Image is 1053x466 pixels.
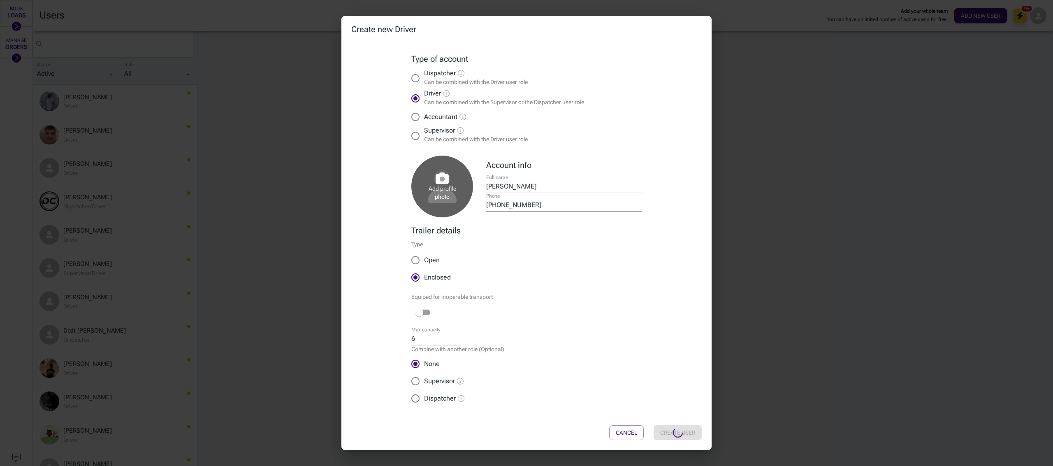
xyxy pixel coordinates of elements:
[486,174,508,181] label: Full name
[411,345,642,354] p: Combine with another role (Optional)
[411,224,642,237] h6: Trailer details
[609,425,644,440] button: CANCEL
[411,240,423,248] legend: Type
[424,376,455,386] div: Supervisor
[424,98,584,107] p: Can be combined with the Supervisor or the Dispatcher user role
[424,394,456,403] div: Dispatcher
[424,78,528,86] p: Can be combined with the Driver user role
[486,200,642,212] input: (___) ___-____
[424,112,457,122] div: Accountant
[424,126,455,135] div: Supervisor
[411,52,642,65] h6: Type of account
[424,135,528,144] p: Can be combined with the Driver user role
[424,359,440,369] div: None
[486,158,642,172] h6: Account info
[424,68,456,78] div: Dispatcher
[424,273,451,282] span: Enclosed
[486,192,500,199] label: Phone
[411,293,493,301] legend: Equiped for inoperable transport
[429,185,456,201] p: Add profile photo
[424,255,440,265] span: Open
[424,89,441,98] div: Driver
[411,326,441,333] label: Max capacity
[341,16,712,42] h2: Create new Driver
